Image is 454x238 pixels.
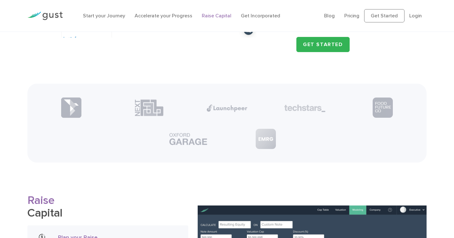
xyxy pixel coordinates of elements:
span: Raise [27,193,55,207]
img: Gust Logo [27,12,63,20]
a: Raise Capital [202,13,231,19]
img: Partner [207,104,247,112]
a: Blog [324,13,335,19]
a: Get Started [364,9,405,22]
img: Partner [284,104,325,112]
img: Partner [135,99,163,116]
a: Accelerate your Progress [135,13,192,19]
img: Partner [61,97,82,118]
h2: Capital [27,194,188,219]
a: Get Incorporated [241,13,280,19]
a: Start your Journey [83,13,125,19]
a: Pricing [344,13,359,19]
img: Partner [373,98,393,118]
a: Login [409,13,422,19]
img: Partner [256,129,276,149]
a: Get Started [296,37,350,52]
img: Partner [168,131,209,147]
